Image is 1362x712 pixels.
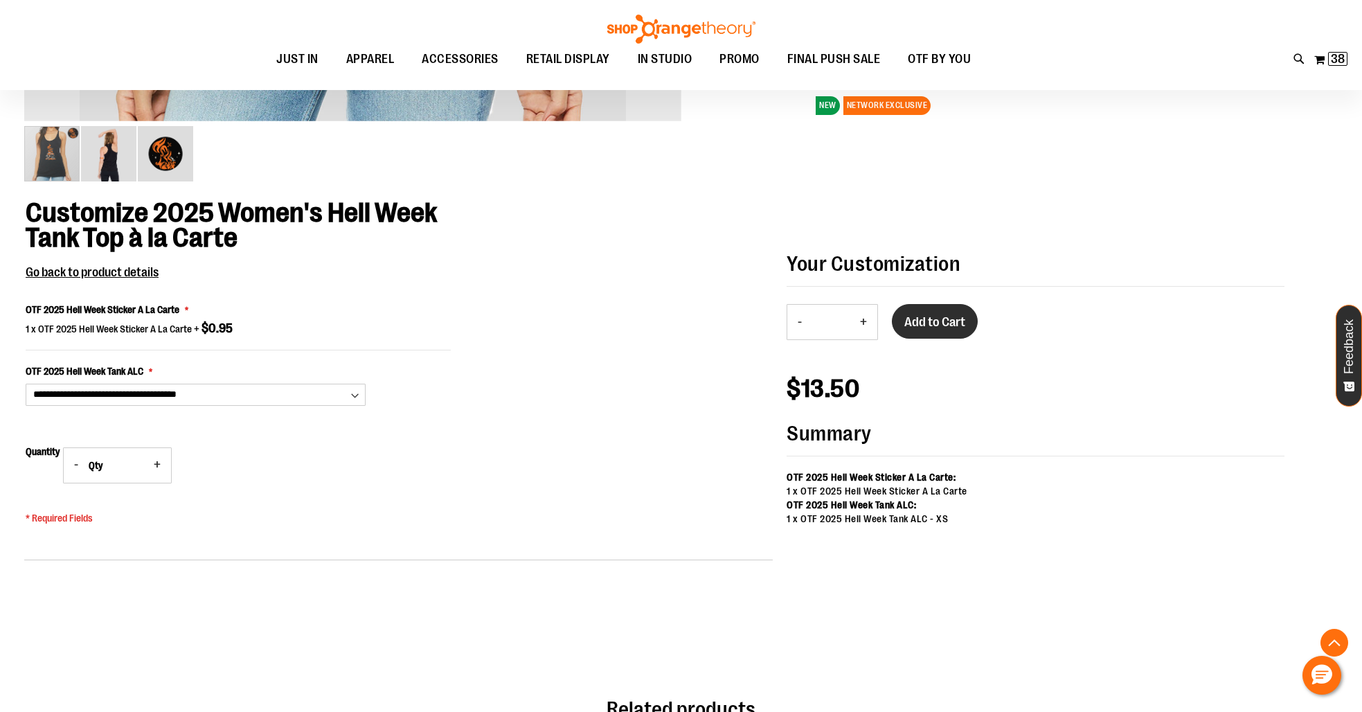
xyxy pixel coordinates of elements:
[843,96,931,115] span: NETWORK EXCLUSIVE
[787,512,1284,526] div: 1 x OTF 2025 Hell Week Tank ALC - XS
[850,305,877,339] button: Increase product quantity
[422,44,499,75] span: ACCESSORIES
[143,448,171,483] button: +
[719,44,760,75] span: PROMO
[89,459,106,472] span: Qty
[605,15,758,44] img: Shop Orangetheory
[787,484,1284,498] div: 1 x OTF 2025 Hell Week Sticker A La Carte
[81,125,138,183] div: image 2 of 3
[276,44,319,75] span: JUST IN
[908,44,971,75] span: OTF BY YOU
[26,323,192,335] span: 1 x OTF 2025 Hell Week Sticker A La Carte
[787,44,881,75] span: FINAL PUSH SALE
[706,44,773,75] a: PROMO
[787,422,1284,456] strong: Summary
[787,499,916,510] strong: OTF 2025 Hell Week Tank ALC:
[408,44,512,75] a: ACCESSORIES
[787,252,960,276] strong: Your Customization
[892,304,978,339] button: Add to Cart
[194,323,233,335] span: +
[787,472,956,483] strong: OTF 2025 Hell Week Sticker A La Carte:
[1331,52,1345,66] span: 38
[526,44,610,75] span: RETAIL DISPLAY
[787,375,859,403] span: $13.50
[26,264,159,282] button: Go back to product details
[638,44,692,75] span: IN STUDIO
[138,126,193,181] img: 2025 Women's Hell Week Tank Top à la Carte
[26,445,63,459] span: Quantity
[773,44,895,75] a: FINAL PUSH SALE
[262,44,332,75] a: JUST IN
[26,197,437,253] span: Customize 2025 Women's Hell Week Tank Top à la Carte
[26,366,143,377] span: OTF 2025 Hell Week Tank ALC
[816,96,840,115] span: NEW
[24,125,81,183] div: image 1 of 3
[26,511,451,525] p: * Required Fields
[1343,319,1356,374] span: Feedback
[332,44,409,75] a: APPAREL
[26,265,159,279] span: Go back to product details
[1302,656,1341,695] button: Hello, have a question? Let’s chat.
[1336,305,1362,407] button: Feedback - Show survey
[812,305,850,339] input: Product quantity
[624,44,706,75] a: IN STUDIO
[201,321,233,335] span: $0.95
[787,305,812,339] button: Decrease product quantity
[894,44,985,75] a: OTF BY YOU
[26,304,179,315] span: OTF 2025 Hell Week Sticker A La Carte
[346,44,395,75] span: APPAREL
[138,125,193,183] div: image 3 of 3
[904,314,965,330] span: Add to Cart
[64,448,89,483] button: -
[81,126,136,181] img: 2025 Women's Hell Week Tank Top à la Carte
[512,44,624,75] a: RETAIL DISPLAY
[1320,629,1348,657] button: Back To Top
